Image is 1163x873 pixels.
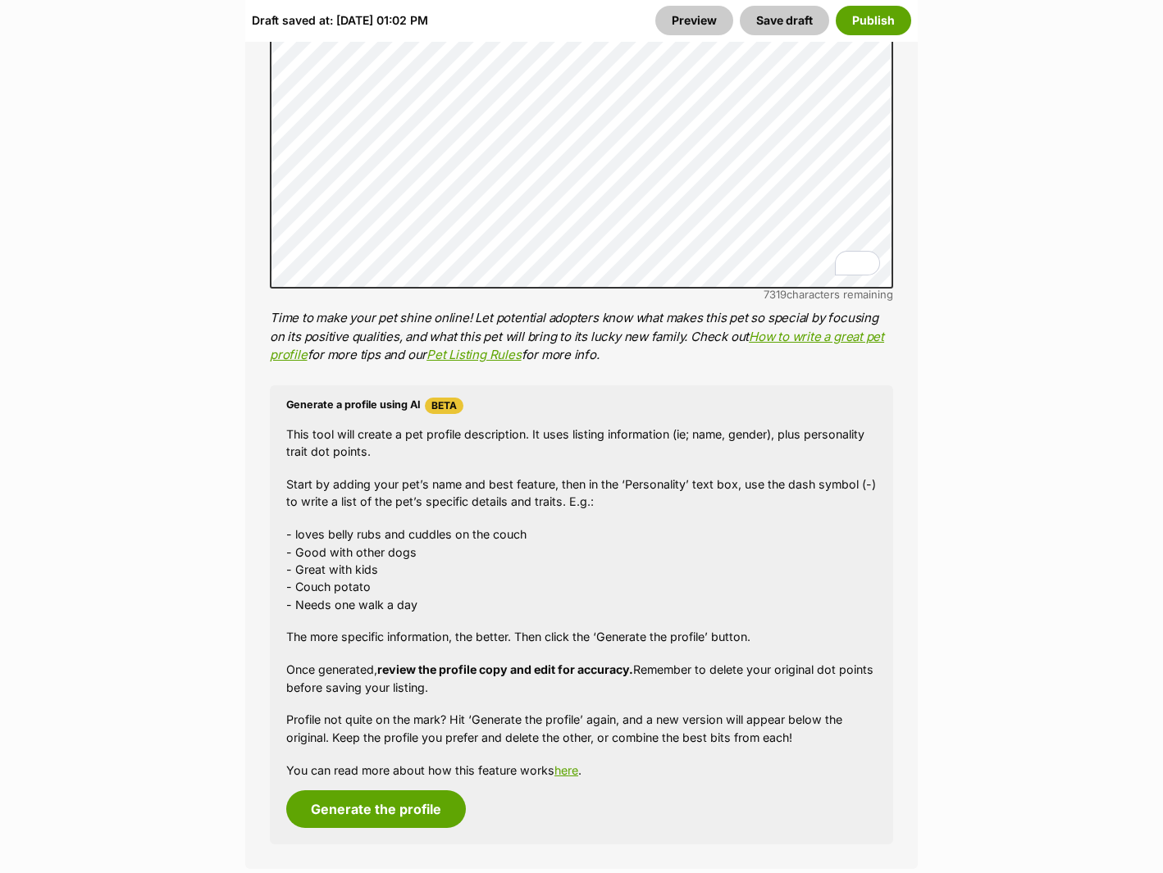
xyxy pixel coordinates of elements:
h4: Generate a profile using AI [286,398,877,414]
p: This tool will create a pet profile description. It uses listing information (ie; name, gender), ... [286,425,877,461]
a: Preview [655,6,733,35]
p: The more specific information, the better. Then click the ‘Generate the profile’ button. [286,628,877,645]
div: characters remaining [270,289,893,301]
p: Start by adding your pet’s name and best feature, then in the ‘Personality’ text box, use the das... [286,475,877,511]
a: here [554,763,578,777]
span: 7319 [764,288,787,301]
button: Generate the profile [286,790,466,828]
strong: review the profile copy and edit for accuracy. [377,662,633,676]
div: Draft saved at: [DATE] 01:02 PM [252,6,428,35]
button: Save draft [740,6,829,35]
p: You can read more about how this feature works . [286,762,877,779]
button: Publish [836,6,911,35]
p: Once generated, Remember to delete your original dot points before saving your listing. [286,661,877,696]
a: Pet Listing Rules [426,347,521,362]
p: Time to make your pet shine online! Let potential adopters know what makes this pet so special by... [270,309,893,365]
p: - loves belly rubs and cuddles on the couch - Good with other dogs - Great with kids - Couch pota... [286,525,877,613]
p: Profile not quite on the mark? Hit ‘Generate the profile’ again, and a new version will appear be... [286,711,877,746]
span: Beta [425,398,463,414]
